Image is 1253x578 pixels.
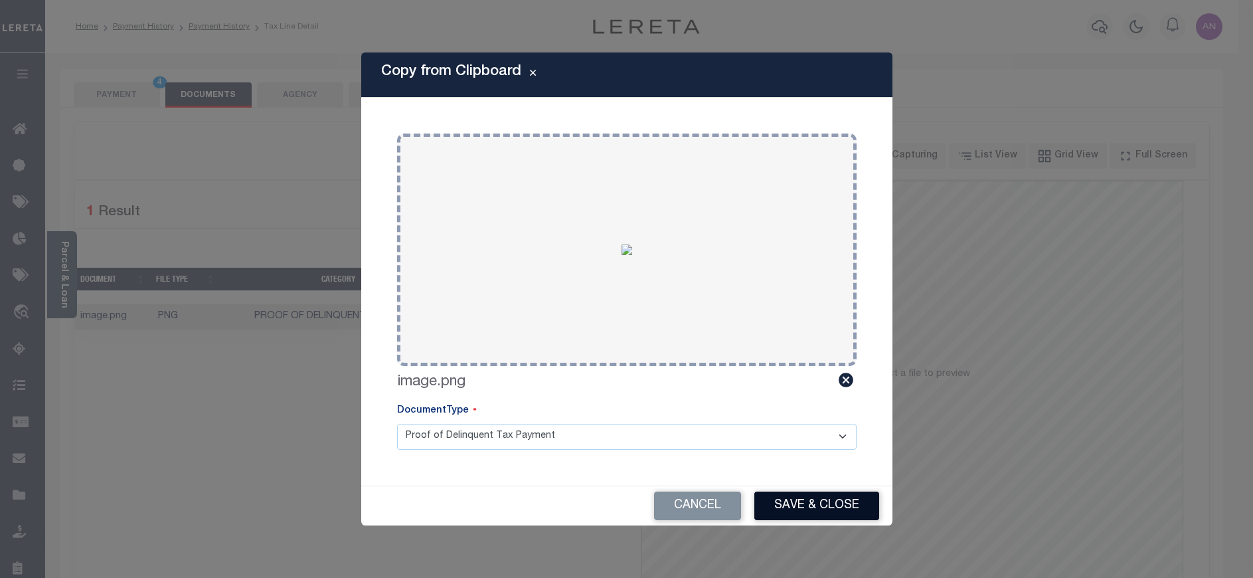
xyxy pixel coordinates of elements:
[397,371,465,393] label: image.png
[654,492,741,520] button: Cancel
[521,67,544,83] button: Close
[622,244,632,255] img: d5222404-0520-4c85-8a17-082f7d33945a
[397,404,477,419] label: DocumentType
[381,63,521,80] h5: Copy from Clipboard
[754,492,879,520] button: Save & Close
